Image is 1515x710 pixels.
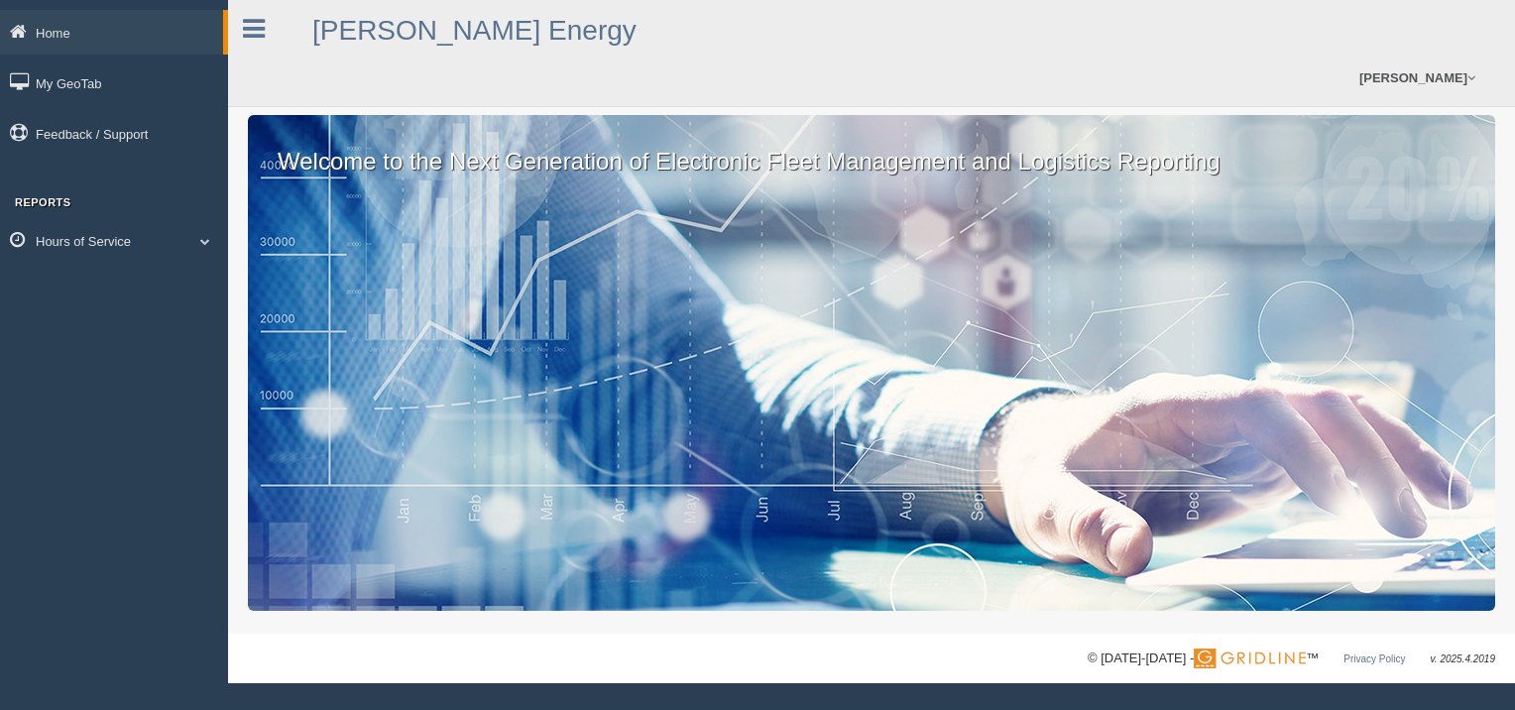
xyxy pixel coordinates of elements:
[312,15,637,46] a: [PERSON_NAME] Energy
[1349,50,1485,106] a: [PERSON_NAME]
[1194,649,1306,668] img: Gridline
[248,115,1495,178] p: Welcome to the Next Generation of Electronic Fleet Management and Logistics Reporting
[1343,653,1405,664] a: Privacy Policy
[1431,653,1495,664] span: v. 2025.4.2019
[1088,649,1495,669] div: © [DATE]-[DATE] - ™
